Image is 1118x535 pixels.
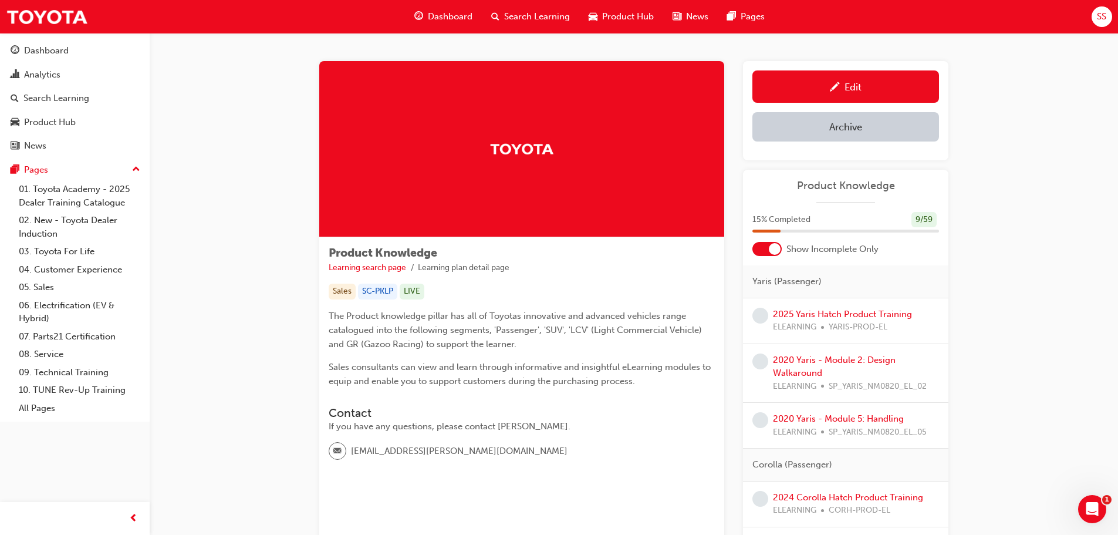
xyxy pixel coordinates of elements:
[911,212,937,228] div: 9 / 59
[773,321,816,334] span: ELEARNING
[773,380,816,393] span: ELEARNING
[132,162,140,177] span: up-icon
[845,81,862,93] div: Edit
[773,309,912,319] a: 2025 Yaris Hatch Product Training
[752,458,832,472] span: Corolla (Passenger)
[11,70,19,80] span: chart-icon
[14,399,145,418] a: All Pages
[773,413,904,424] a: 2020 Yaris - Module 5: Handling
[11,165,19,176] span: pages-icon
[5,64,145,86] a: Analytics
[14,243,145,261] a: 03. Toyota For Life
[14,328,145,346] a: 07. Parts21 Certification
[504,10,570,23] span: Search Learning
[333,444,342,459] span: email-icon
[829,380,927,393] span: SP_YARIS_NM0820_EL_02
[329,362,713,386] span: Sales consultants can view and learn through informative and insightful eLearning modules to equi...
[752,112,939,142] button: Archive
[14,261,145,279] a: 04. Customer Experience
[14,297,145,328] a: 06. Electrification (EV & Hybrid)
[11,46,19,56] span: guage-icon
[6,4,88,30] img: Trak
[11,117,19,128] span: car-icon
[829,321,887,334] span: YARIS-PROD-EL
[14,381,145,399] a: 10. TUNE Rev-Up Training
[414,9,423,24] span: guage-icon
[24,44,69,58] div: Dashboard
[329,246,437,260] span: Product Knowledge
[491,9,499,24] span: search-icon
[400,284,424,300] div: LIVE
[5,38,145,159] button: DashboardAnalyticsSearch LearningProduct HubNews
[752,308,768,324] span: learningRecordVerb_NONE-icon
[5,159,145,181] button: Pages
[741,10,765,23] span: Pages
[1078,495,1106,523] iframe: Intercom live chat
[329,263,406,272] a: Learning search page
[5,40,145,62] a: Dashboard
[829,121,862,133] div: Archive
[5,135,145,157] a: News
[686,10,708,23] span: News
[727,9,736,24] span: pages-icon
[602,10,654,23] span: Product Hub
[358,284,397,300] div: SC-PKLP
[579,5,663,29] a: car-iconProduct Hub
[786,243,879,256] span: Show Incomplete Only
[14,211,145,243] a: 02. New - Toyota Dealer Induction
[418,261,509,275] li: Learning plan detail page
[24,68,60,82] div: Analytics
[14,364,145,382] a: 09. Technical Training
[428,10,472,23] span: Dashboard
[830,82,840,94] span: pencil-icon
[1092,6,1112,27] button: SS
[23,92,89,105] div: Search Learning
[589,9,597,24] span: car-icon
[11,141,19,152] span: news-icon
[24,116,76,129] div: Product Hub
[351,445,568,458] span: [EMAIL_ADDRESS][PERSON_NAME][DOMAIN_NAME]
[489,139,554,159] img: Trak
[663,5,718,29] a: news-iconNews
[718,5,774,29] a: pages-iconPages
[773,504,816,517] span: ELEARNING
[482,5,579,29] a: search-iconSearch Learning
[24,139,46,153] div: News
[329,406,715,420] h3: Contact
[752,491,768,507] span: learningRecordVerb_NONE-icon
[752,412,768,428] span: learningRecordVerb_NONE-icon
[5,112,145,133] a: Product Hub
[773,426,816,439] span: ELEARNING
[329,420,715,433] div: If you have any questions, please contact [PERSON_NAME].
[1097,10,1106,23] span: SS
[14,180,145,211] a: 01. Toyota Academy - 2025 Dealer Training Catalogue
[752,213,810,227] span: 15 % Completed
[24,163,48,177] div: Pages
[14,278,145,297] a: 05. Sales
[329,311,704,349] span: The Product knowledge pillar has all of Toyotas innovative and advanced vehicles range catalogued...
[829,504,890,517] span: CORH-PROD-EL
[5,88,145,109] a: Search Learning
[14,345,145,364] a: 08. Service
[829,426,927,439] span: SP_YARIS_NM0820_EL_05
[405,5,482,29] a: guage-iconDashboard
[1102,495,1112,504] span: 1
[773,492,923,503] a: 2024 Corolla Hatch Product Training
[752,354,768,369] span: learningRecordVerb_NONE-icon
[752,70,939,103] a: Edit
[773,355,896,379] a: 2020 Yaris - Module 2: Design Walkaround
[11,93,19,104] span: search-icon
[129,512,138,526] span: prev-icon
[329,284,356,300] div: Sales
[673,9,681,24] span: news-icon
[752,179,939,193] a: Product Knowledge
[752,275,822,288] span: Yaris (Passenger)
